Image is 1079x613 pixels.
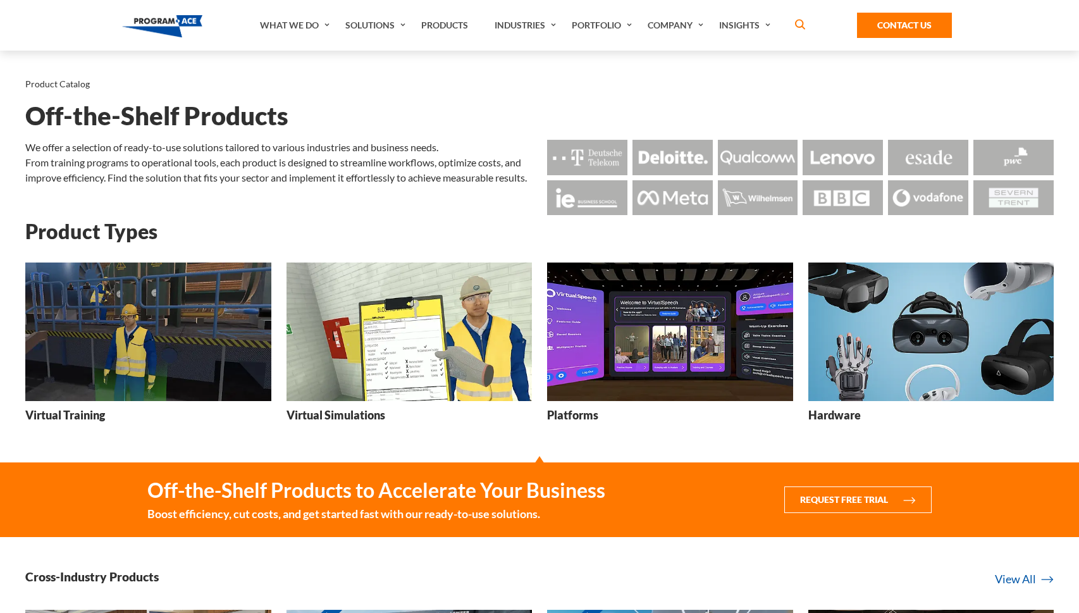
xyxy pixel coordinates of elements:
[147,505,605,522] small: Boost efficiency, cut costs, and get started fast with our ready-to-use solutions.
[547,140,627,175] img: Logo - Deutsche Telekom
[25,155,532,185] p: From training programs to operational tools, each product is designed to streamline workflows, op...
[147,478,605,503] strong: Off-the-Shelf Products to Accelerate Your Business
[25,76,1054,92] nav: breadcrumb
[718,180,798,216] img: Logo - Wilhemsen
[973,180,1054,216] img: Logo - Seven Trent
[808,263,1054,432] a: Hardware
[25,105,1054,127] h1: Off-the-Shelf Products
[287,263,533,401] img: Virtual Simulations
[287,407,385,423] h3: Virtual Simulations
[547,180,627,216] img: Logo - Ie Business School
[888,180,968,216] img: Logo - Vodafone
[888,140,968,175] img: Logo - Esade
[808,263,1054,401] img: Hardware
[25,569,159,585] h3: Cross-Industry Products
[973,140,1054,175] img: Logo - Pwc
[25,76,90,92] li: Product Catalog
[632,140,713,175] img: Logo - Deloitte
[803,180,883,216] img: Logo - BBC
[718,140,798,175] img: Logo - Qualcomm
[632,180,713,216] img: Logo - Meta
[25,220,1054,242] h2: Product Types
[287,263,533,432] a: Virtual Simulations
[803,140,883,175] img: Logo - Lenovo
[784,486,932,513] button: Request Free Trial
[25,140,532,155] p: We offer a selection of ready-to-use solutions tailored to various industries and business needs.
[547,407,598,423] h3: Platforms
[808,407,861,423] h3: Hardware
[25,263,271,432] a: Virtual Training
[25,263,271,401] img: Virtual Training
[995,571,1054,588] a: View All
[547,263,793,401] img: Platforms
[25,407,105,423] h3: Virtual Training
[122,15,202,37] img: Program-Ace
[857,13,952,38] a: Contact Us
[547,263,793,432] a: Platforms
